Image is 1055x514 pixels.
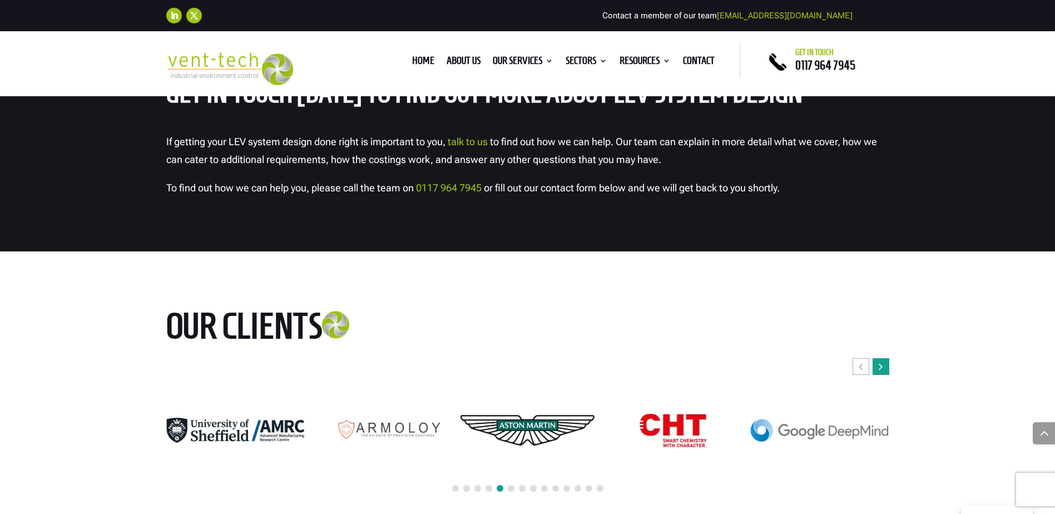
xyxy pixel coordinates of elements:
[166,418,304,443] img: AMRC
[448,136,488,147] a: talk to us
[166,133,889,179] p: If getting your LEV system design done right is important to you, to find out how we can help. Ou...
[166,52,294,85] img: 2023-09-27T08_35_16.549ZVENT-TECH---Clear-background
[640,414,707,447] img: CHT
[620,57,671,69] a: Resources
[312,412,451,448] div: 11 / 24
[750,419,888,442] img: Google_DeepMind_logo
[458,384,596,476] img: Aston Martin
[683,57,715,69] a: Contact
[750,418,889,442] div: 14 / 24
[873,358,889,375] div: Next slide
[166,307,405,350] h2: Our clients
[458,384,597,476] div: 12 / 24
[166,179,889,197] p: To find out how we can help you, please call the team on or fill out our contact form below and w...
[795,58,855,72] a: 0117 964 7945
[447,57,481,69] a: About us
[166,417,305,443] div: 10 / 24
[493,57,553,69] a: Our Services
[717,11,853,21] a: [EMAIL_ADDRESS][DOMAIN_NAME]
[313,413,450,447] img: Armoloy Logo
[602,11,853,21] span: Contact a member of our team
[412,57,434,69] a: Home
[795,48,834,57] span: Get in touch
[166,8,182,23] a: Follow on LinkedIn
[416,182,482,194] a: 0117 964 7945
[853,358,869,375] div: Previous slide
[566,57,607,69] a: Sectors
[604,413,743,448] div: 13 / 24
[186,8,202,23] a: Follow on X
